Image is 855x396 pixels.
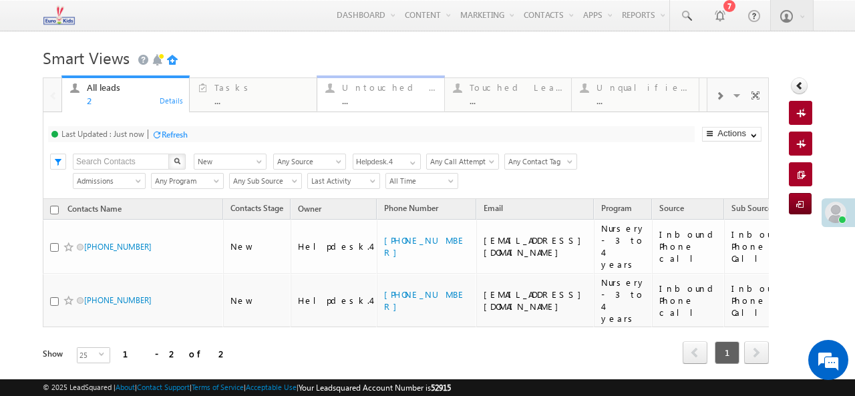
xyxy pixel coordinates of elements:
[659,282,718,319] div: Inbound Phone call
[744,341,769,364] span: next
[385,173,458,189] a: All Time
[725,201,779,218] a: Sub Source
[342,82,436,93] div: Untouched Leads
[230,203,283,213] span: Contacts Stage
[214,95,309,106] div: ...
[123,346,228,361] div: 1 - 2 of 2
[298,240,371,252] div: Helpdesk.4
[43,3,75,27] img: Custom Logo
[377,201,445,218] a: Phone Number
[230,240,285,252] div: New
[596,82,691,93] div: Unqualified leads
[229,173,302,189] a: Any Sub Source
[384,234,466,258] a: [PHONE_NUMBER]
[571,78,699,112] a: Unqualified leads...
[484,234,588,258] div: [EMAIL_ADDRESS][DOMAIN_NAME]
[73,154,170,170] input: Search Contacts
[43,47,130,68] span: Smart Views
[87,82,181,93] div: All leads
[444,78,572,112] a: Touched Leads...
[194,156,262,168] span: New
[73,173,146,189] a: Admissions
[273,153,346,170] div: Source Filter
[504,154,577,170] a: Any Contact Tag
[192,383,244,391] a: Terms of Service
[43,348,66,360] div: Show
[84,295,152,305] a: [PHONE_NUMBER]
[246,383,297,391] a: Acceptable Use
[151,172,222,189] div: Program Filter
[470,82,564,93] div: Touched Leads
[214,82,309,93] div: Tasks
[308,175,375,187] span: Last Activity
[162,130,188,140] div: Refresh
[386,175,454,187] span: All Time
[594,201,639,218] a: Program
[152,175,219,187] span: Any Program
[477,201,510,218] a: Email
[715,341,739,364] span: 1
[384,203,438,213] span: Phone Number
[683,343,707,364] a: prev
[137,383,190,391] a: Contact Support
[384,288,466,312] a: [PHONE_NUMBER]
[61,202,128,219] a: Contacts Name
[307,173,380,189] a: Last Activity
[731,228,790,264] div: Inbound Phone Call
[353,154,421,170] input: Type to Search
[299,383,451,393] span: Your Leadsquared Account Number is
[601,222,646,270] div: Nursery - 3 to 4 years
[273,154,346,170] a: Any Source
[194,154,267,170] a: New
[601,203,632,213] span: Program
[504,153,576,170] div: Contact Tag Filter
[342,95,436,106] div: ...
[731,203,772,213] span: Sub Source
[298,204,321,214] span: Owner
[61,75,190,113] a: All leads2Details
[50,206,59,214] input: Check all records
[484,288,588,313] div: [EMAIL_ADDRESS][DOMAIN_NAME]
[230,175,297,187] span: Any Sub Source
[99,351,110,357] span: select
[116,383,135,391] a: About
[43,381,451,394] span: © 2025 LeadSquared | | | | |
[61,129,144,139] div: Last Updated : Just now
[87,95,181,106] div: 2
[73,172,144,189] div: Lead Type Filter
[189,78,317,112] a: Tasks...
[84,242,152,252] a: [PHONE_NUMBER]
[431,383,451,393] span: 52915
[403,154,419,168] a: Show All Items
[353,153,419,170] div: Owner Filter
[702,127,761,142] button: Actions
[659,203,684,213] span: Source
[601,276,646,325] div: Nursery - 3 to 4 years
[744,343,769,364] a: next
[426,154,499,170] a: Any Call Attempt
[427,156,494,168] span: Any Call Attempt
[229,172,301,189] div: Sub Source Filter
[683,341,707,364] span: prev
[77,348,99,363] span: 25
[659,228,718,264] div: Inbound Phone call
[470,95,564,106] div: ...
[505,156,572,168] span: Any Contact Tag
[731,282,790,319] div: Inbound Phone Call
[159,94,184,106] div: Details
[298,294,371,307] div: Helpdesk.4
[426,153,498,170] div: Call Attempt Filter
[151,173,224,189] a: Any Program
[194,153,267,170] div: Contacts Stage Filter
[274,156,341,168] span: Any Source
[73,175,141,187] span: Admissions
[174,158,180,164] img: Search
[317,75,445,112] a: Untouched Leads...
[224,201,290,218] a: Contacts Stage
[484,203,503,213] span: Email
[653,201,691,218] a: Source
[596,95,691,106] div: ...
[230,294,285,307] div: New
